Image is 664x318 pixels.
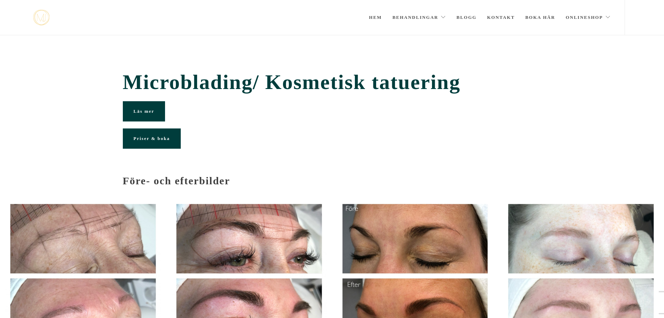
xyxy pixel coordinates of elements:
[123,70,542,94] span: Microblading/ Kosmetisk tatuering
[33,10,50,25] a: mjstudio mjstudio mjstudio
[123,101,165,121] a: Läs mer
[123,128,181,149] a: Priser & boka
[33,10,50,25] img: mjstudio
[134,109,155,114] span: Läs mer
[123,175,230,186] strong: Före- och efterbilder
[134,136,170,141] span: Priser & boka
